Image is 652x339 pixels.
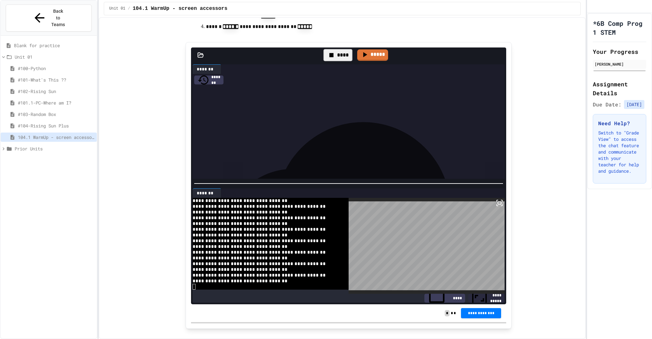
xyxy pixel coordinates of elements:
span: Unit 01 [109,6,125,11]
div: [PERSON_NAME] [595,61,644,67]
h2: Assignment Details [593,80,646,97]
span: Prior Units [15,145,94,152]
span: Due Date: [593,101,621,108]
h2: Your Progress [593,47,646,56]
span: Back to Teams [51,8,66,28]
span: 104.1 WarmUp - screen accessors [18,134,94,141]
button: Back to Teams [6,4,92,32]
span: Unit 01 [15,54,94,60]
span: [DATE] [624,100,644,109]
p: Switch to "Grade View" to access the chat feature and communicate with your teacher for help and ... [598,130,641,174]
span: #102-Rising Sun [18,88,94,95]
span: Blank for practice [14,42,94,49]
span: #101-What's This ?? [18,76,94,83]
span: #101.1-PC-Where am I? [18,99,94,106]
span: #103-Random Box [18,111,94,118]
span: #100-Python [18,65,94,72]
h3: Need Help? [598,119,641,127]
h1: *6B Comp Prog 1 STEM [593,19,646,37]
span: #104-Rising Sun Plus [18,122,94,129]
span: / [128,6,130,11]
span: 104.1 WarmUp - screen accessors [133,5,228,12]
